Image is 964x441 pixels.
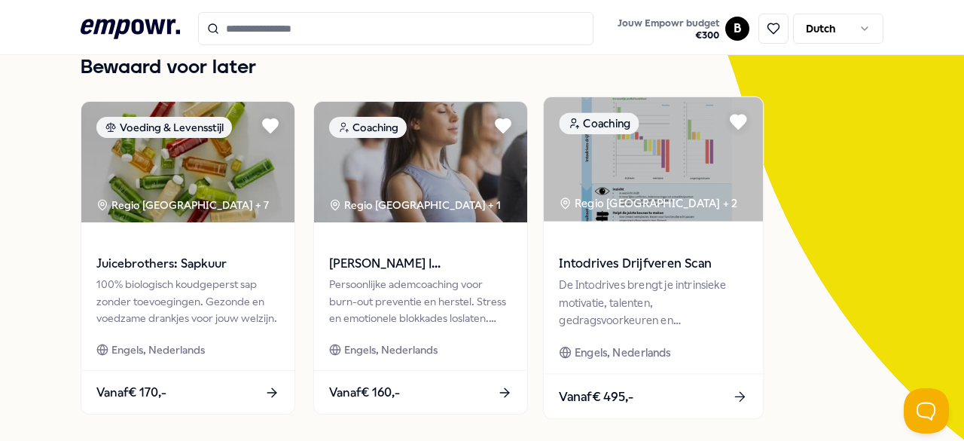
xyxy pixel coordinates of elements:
span: [PERSON_NAME] | [DOMAIN_NAME][GEOGRAPHIC_DATA] [329,254,512,274]
button: B [725,17,749,41]
div: Voeding & Levensstijl [96,117,232,138]
span: Jouw Empowr budget [618,17,719,29]
a: Jouw Empowr budget€300 [612,13,725,44]
span: Intodrives Drijfveren Scan [559,254,747,274]
input: Search for products, categories or subcategories [198,12,594,45]
iframe: Help Scout Beacon - Open [904,388,949,433]
span: Engels, Nederlands [344,341,438,358]
img: package image [314,102,527,222]
span: Vanaf € 170,- [96,383,166,403]
div: 100% biologisch koudgeperst sap zonder toevoegingen. Gezonde en voedzame drankjes voor jouw welzijn. [96,276,279,326]
span: € 300 [618,29,719,41]
h1: Bewaard voor later [81,53,884,83]
div: Persoonlijke ademcoaching voor burn-out preventie en herstel. Stress en emotionele blokkades losl... [329,276,512,326]
div: Coaching [329,117,407,138]
div: Regio [GEOGRAPHIC_DATA] + 7 [96,197,269,213]
span: Vanaf € 160,- [329,383,400,403]
span: Vanaf € 495,- [559,387,633,406]
a: package imageCoachingRegio [GEOGRAPHIC_DATA] + 1[PERSON_NAME] | [DOMAIN_NAME][GEOGRAPHIC_DATA]Per... [313,101,528,415]
img: package image [543,97,762,222]
div: Regio [GEOGRAPHIC_DATA] + 2 [559,194,737,212]
img: package image [81,102,294,222]
a: package imageCoachingRegio [GEOGRAPHIC_DATA] + 2Intodrives Drijfveren ScanDe Intodrives brengt je... [542,96,764,420]
span: Juicebrothers: Sapkuur [96,254,279,274]
a: package imageVoeding & LevensstijlRegio [GEOGRAPHIC_DATA] + 7Juicebrothers: Sapkuur100% biologisc... [81,101,295,415]
div: Regio [GEOGRAPHIC_DATA] + 1 [329,197,501,213]
div: Coaching [559,112,639,134]
button: Jouw Empowr budget€300 [615,14,722,44]
span: Engels, Nederlands [575,344,671,361]
span: Engels, Nederlands [111,341,205,358]
div: De Intodrives brengt je intrinsieke motivatie, talenten, gedragsvoorkeuren en ontwikkelbehoefte i... [559,277,747,329]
